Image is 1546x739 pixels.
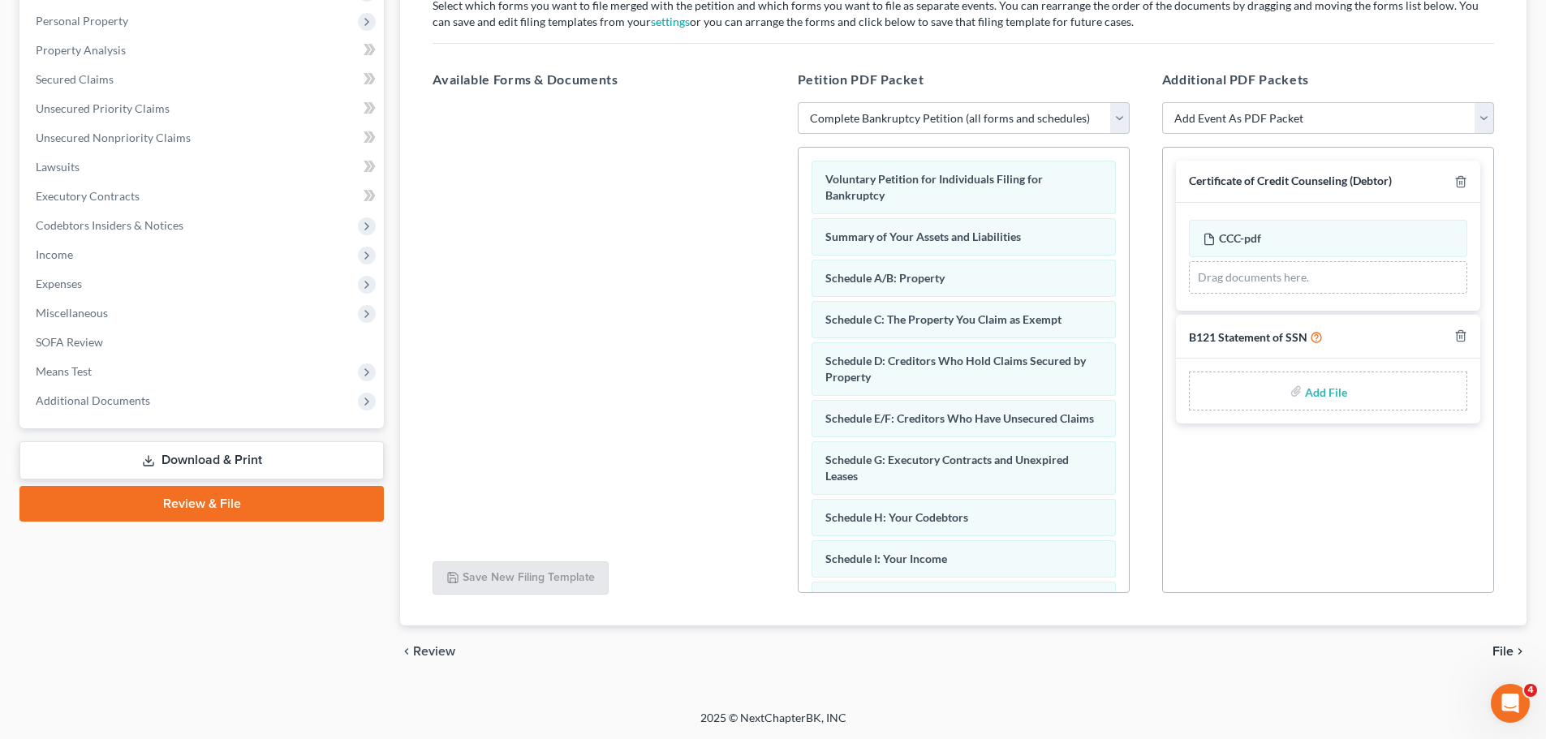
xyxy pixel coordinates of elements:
a: Secured Claims [23,65,384,94]
span: Miscellaneous [36,306,108,320]
span: Personal Property [36,14,128,28]
a: settings [651,15,690,28]
a: Executory Contracts [23,182,384,211]
i: chevron_right [1514,645,1527,658]
span: Codebtors Insiders & Notices [36,218,183,232]
button: Save New Filing Template [433,561,609,595]
span: Schedule D: Creditors Who Hold Claims Secured by Property [825,354,1086,384]
a: Download & Print [19,441,384,479]
i: chevron_left [400,645,413,658]
span: Secured Claims [36,72,114,86]
span: Voluntary Petition for Individuals Filing for Bankruptcy [825,172,1043,202]
span: Schedule A/B: Property [825,271,945,285]
h5: Additional PDF Packets [1162,70,1494,89]
div: Drag documents here. [1189,261,1467,294]
span: Income [36,247,73,261]
span: B121 Statement of SSN [1189,330,1307,344]
a: Unsecured Priority Claims [23,94,384,123]
span: Petition PDF Packet [798,71,924,87]
span: Executory Contracts [36,189,140,203]
span: Certificate of Credit Counseling (Debtor) [1189,174,1392,187]
span: Schedule E/F: Creditors Who Have Unsecured Claims [825,411,1094,425]
span: Schedule H: Your Codebtors [825,510,968,524]
span: Unsecured Priority Claims [36,101,170,115]
h5: Available Forms & Documents [433,70,764,89]
span: Additional Documents [36,393,150,407]
a: Property Analysis [23,36,384,65]
span: 4 [1524,684,1537,697]
span: Means Test [36,364,92,378]
span: Review [413,645,455,658]
a: Unsecured Nonpriority Claims [23,123,384,153]
span: Schedule C: The Property You Claim as Exempt [825,312,1062,326]
button: chevron_left Review [400,645,472,658]
a: Review & File [19,486,384,522]
span: File [1492,645,1514,658]
span: Lawsuits [36,160,80,174]
a: Lawsuits [23,153,384,182]
a: SOFA Review [23,328,384,357]
span: Schedule G: Executory Contracts and Unexpired Leases [825,453,1069,483]
span: Expenses [36,277,82,290]
div: 2025 © NextChapterBK, INC [311,710,1236,739]
span: Summary of Your Assets and Liabilities [825,230,1021,243]
span: CCC-pdf [1219,231,1261,245]
span: SOFA Review [36,335,103,349]
iframe: Intercom live chat [1491,684,1530,723]
span: Property Analysis [36,43,126,57]
span: Schedule I: Your Income [825,552,947,565]
span: Unsecured Nonpriority Claims [36,131,191,144]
